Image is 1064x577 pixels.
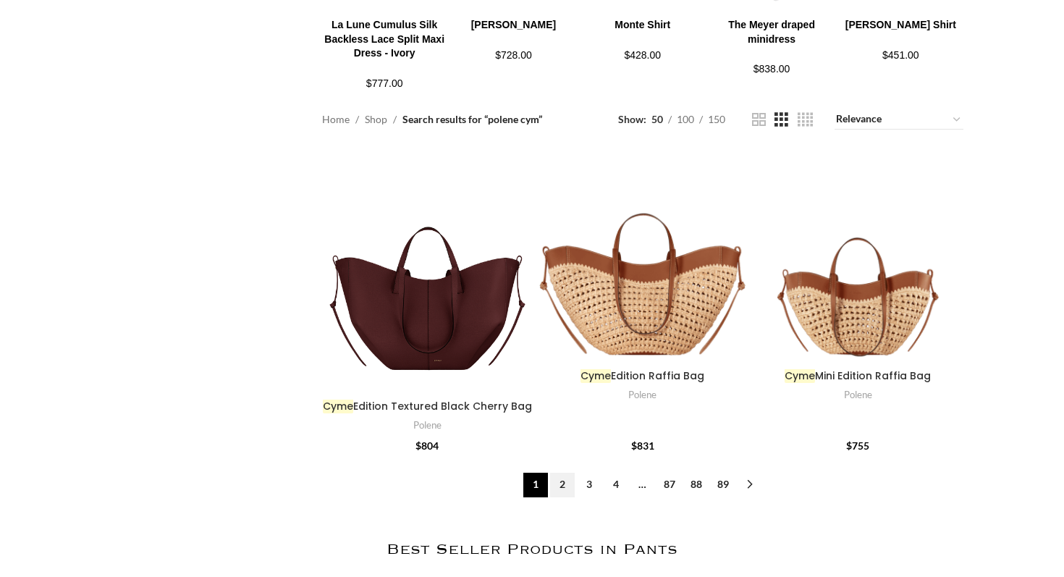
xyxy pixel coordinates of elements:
[323,399,532,413] a: CymeEdition Textured Black Cherry Bag
[618,111,646,127] span: Show
[322,18,447,61] h4: La Lune Cumulus Silk Backless Lace Split Maxi Dress - Ivory
[580,368,611,383] em: Cyme
[415,439,421,452] span: $
[580,368,704,383] a: CymeEdition Raffia Bag
[322,151,533,392] a: <em class="algolia-search-highlight">Cyme</em> Edition Textured Black Cherry Bag
[835,109,963,130] select: Shop order
[708,113,725,125] span: 150
[624,49,661,61] span: $428.00
[322,111,542,127] nav: Breadcrumb
[882,49,919,61] span: $451.00
[577,473,601,497] a: Page 3
[657,473,682,497] a: Page 87
[711,473,735,497] a: Page 89
[709,18,834,46] h4: The Meyer draped minidress
[631,439,637,452] span: $
[365,111,387,127] a: Shop
[846,439,852,452] span: $
[413,418,442,432] a: Polene
[322,111,350,127] a: Home
[753,63,790,75] span: $838.00
[838,18,963,63] a: [PERSON_NAME] Shirt $451.00
[738,473,762,497] a: →
[703,111,730,127] a: 150
[415,439,439,452] bdi: 804
[630,473,655,497] span: …
[322,473,964,497] nav: Product Pagination
[684,473,709,497] a: Page 88
[774,111,788,129] a: Grid view 3
[844,388,872,402] a: Polene
[550,473,575,497] a: Page 2
[323,399,353,413] em: Cyme
[709,18,834,77] a: The Meyer draped minidress $838.00
[322,18,447,91] a: La Lune Cumulus Silk Backless Lace Split Maxi Dress - Ivory $777.00
[495,49,532,61] span: $728.00
[580,18,705,33] h4: Monte Shirt
[672,111,699,127] a: 100
[646,111,668,127] a: 50
[604,473,628,497] a: Page 4
[677,113,694,125] span: 100
[366,77,403,89] span: $777.00
[785,368,931,383] a: CymeMini Edition Raffia Bag
[580,18,705,63] a: Monte Shirt $428.00
[628,388,656,402] a: Polene
[752,111,766,129] a: Grid view 2
[753,151,964,363] a: <em class="algolia-search-highlight">Cyme</em> Mini Edition Raffia Bag
[798,111,813,129] a: Grid view 4
[838,18,963,33] h4: [PERSON_NAME] Shirt
[846,439,869,452] bdi: 755
[451,18,576,63] a: [PERSON_NAME] $728.00
[651,113,663,125] span: 50
[631,439,654,452] bdi: 831
[451,18,576,33] h4: [PERSON_NAME]
[402,111,542,127] span: Search results for “polene cym”
[537,151,748,363] a: <em class="algolia-search-highlight">Cyme</em> Edition Raffia Bag
[523,473,548,497] span: Page 1
[101,541,963,559] h2: Best Seller Products in Pants
[785,368,815,383] em: Cyme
